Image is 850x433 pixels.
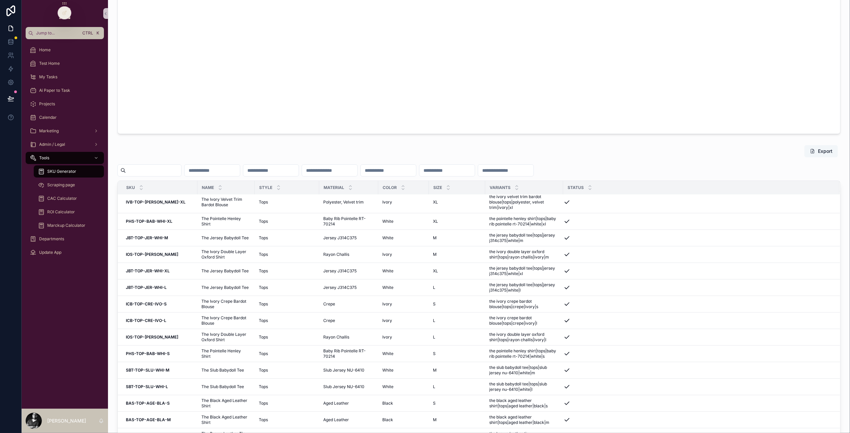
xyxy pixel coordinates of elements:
a: BAS-TOP-AGE-BLA-S [126,401,193,406]
span: Tops [259,401,268,406]
a: Ivory [382,301,425,307]
a: Slub Jersey NU-6410 [323,384,374,389]
span: White [382,235,393,241]
span: XL [433,219,438,224]
a: The Slub Babydoll Tee [201,384,251,389]
span: Black [382,401,393,406]
a: the slub babydoll tee|tops|slub jersey nu-6410|white|l [489,381,559,392]
strong: PHS-TOP-BAB-WHI-S [126,351,170,356]
span: Tops [259,285,268,290]
a: the black aged leather shirt|tops|aged leather|black|m [489,414,559,425]
strong: ICB-TOP-CRE-IVO-L [126,318,166,323]
span: Test Home [39,61,60,66]
strong: SBT-TOP-SLU-WHI-L [126,384,168,389]
a: Tops [259,235,315,241]
span: CAC Calculator [47,196,77,201]
span: Crepe [323,301,335,307]
span: L [433,384,435,389]
a: the jersey babydoll tee|tops|jersey j314c375|white|m [489,233,559,243]
a: L [433,285,481,290]
p: [PERSON_NAME] [47,417,86,424]
a: White [382,351,425,356]
div: scrollable content [22,39,108,267]
span: M [433,252,437,257]
span: K [95,30,101,36]
a: L [433,318,481,323]
span: S [433,301,436,307]
span: Aged Leather [323,401,349,406]
a: Aged Leather [323,417,374,423]
span: Tops [259,351,268,356]
a: Black [382,401,425,406]
strong: IOS-TOP-[PERSON_NAME] [126,252,178,257]
a: M [433,252,481,257]
a: Rayon Challis [323,334,374,340]
span: S [433,401,436,406]
span: The Slub Babydoll Tee [201,384,244,389]
a: SBT-TOP-SLU-WHI-L [126,384,193,389]
a: The Pointelle Henley Shirt [201,216,251,227]
a: Tops [259,219,315,224]
strong: JBT-TOP-JER-WHI-M [126,235,168,240]
a: JBT-TOP-JER-WHI-M [126,235,193,241]
a: Baby Rib Pointelle RT-70214 [323,216,374,227]
button: Jump to...CtrlK [26,27,104,39]
span: The Ivory Double Layer Oxford Shirt [201,332,251,343]
span: M [433,417,437,423]
span: Ivory [382,199,392,205]
span: L [433,334,435,340]
span: the jersey babydoll tee|tops|jersey j314c375|white|l [489,282,559,293]
span: Tops [259,252,268,257]
span: Rayon Challis [323,334,349,340]
button: Export [804,145,838,157]
a: Aged Leather [323,401,374,406]
span: The Jersey Babydoll Tee [201,268,249,274]
span: Calendar [39,115,57,120]
span: Ctrl [82,30,94,36]
span: White [382,351,393,356]
a: Marketing [26,125,104,137]
a: SKU Generator [34,165,104,178]
span: Jump to... [36,30,79,36]
a: the pointelle henley shirt|tops|baby rib pointelle rt-70214|white|xl [489,216,559,227]
span: Tops [259,219,268,224]
span: Projects [39,101,55,107]
span: Size [433,185,442,190]
span: Crepe [323,318,335,323]
a: The Ivory Crepe Bardot Blouse [201,299,251,309]
a: The Jersey Babydoll Tee [201,235,251,241]
strong: JBT-TOP-JER-WHI-L [126,285,167,290]
span: Ivory [382,334,392,340]
a: The Pointelle Henley Shirt [201,348,251,359]
span: S [433,351,436,356]
span: Ivory [382,318,392,323]
a: the ivory velvet trim bardot blouse|tops|polyester, velvet trim|ivory|xl [489,194,559,210]
a: Admin / Legal [26,138,104,151]
span: The Ivory Double Layer Oxford Shirt [201,249,251,260]
a: the ivory crepe bardot blouse|tops|crepe|ivory|s [489,299,559,309]
span: Admin / Legal [39,142,65,147]
a: Polyester, Velvet trim [323,199,374,205]
span: the black aged leather shirt|tops|aged leather|black|s [489,398,559,409]
a: the jersey babydoll tee|tops|jersey j314c375|white|xl [489,266,559,276]
a: the pointelle henley shirt|tops|baby rib pointelle rt-70214|white|s [489,348,559,359]
span: Home [39,47,51,53]
span: Marketing [39,128,59,134]
span: White [382,384,393,389]
a: Update App [26,246,104,259]
span: Update App [39,250,61,255]
a: White [382,384,425,389]
span: Jersey J314C375 [323,285,357,290]
a: The Black Aged Leather Shirt [201,398,251,409]
span: Baby Rib Pointelle RT-70214 [323,348,374,359]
